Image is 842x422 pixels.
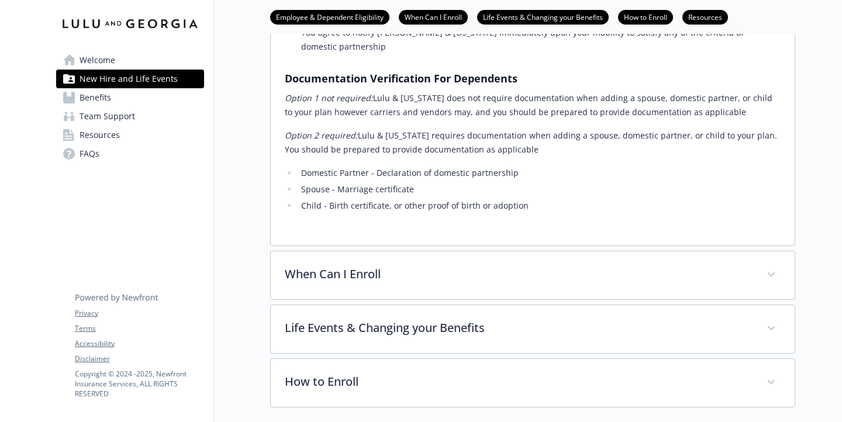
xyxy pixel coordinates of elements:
[285,373,753,390] p: How to Enroll
[618,11,673,22] a: How to Enroll
[56,70,204,88] a: New Hire and Life Events
[285,92,373,103] em: Option 1 not required:
[270,11,389,22] a: Employee & Dependent Eligibility
[285,129,781,157] p: Lulu & [US_STATE] requires documentation when adding a spouse, domestic partner, or child to your...
[75,369,203,399] p: Copyright © 2024 - 2025 , Newfront Insurance Services, ALL RIGHTS RESERVED
[80,144,99,163] span: FAQs
[56,51,204,70] a: Welcome
[75,323,203,334] a: Terms
[285,319,753,337] p: Life Events & Changing your Benefits
[80,126,120,144] span: Resources
[80,51,115,70] span: Welcome
[56,88,204,107] a: Benefits
[298,26,781,54] li: You agree to notify [PERSON_NAME] & [US_STATE] immediately upon your inability to satisfy any of ...
[56,126,204,144] a: Resources
[75,338,203,349] a: Accessibility
[56,144,204,163] a: FAQs
[682,11,728,22] a: Resources
[298,199,781,213] li: Child - Birth certificate, or other proof of birth or adoption
[75,354,203,364] a: Disclaimer
[80,88,111,107] span: Benefits
[285,130,358,141] em: Option 2 required:
[271,359,795,407] div: How to Enroll
[75,308,203,319] a: Privacy
[285,71,520,85] strong: Documentation Verification For Dependents ​
[80,107,135,126] span: Team Support
[285,91,781,119] p: Lulu & [US_STATE] does not require documentation when adding a spouse, domestic partner, or child...
[271,305,795,353] div: Life Events & Changing your Benefits
[56,107,204,126] a: Team Support
[80,70,178,88] span: New Hire and Life Events
[298,166,781,180] li: Domestic Partner - Declaration of domestic partnership
[298,182,781,196] li: Spouse - Marriage certificate
[477,11,609,22] a: Life Events & Changing your Benefits
[271,251,795,299] div: When Can I Enroll
[285,265,753,283] p: When Can I Enroll
[399,11,468,22] a: When Can I Enroll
